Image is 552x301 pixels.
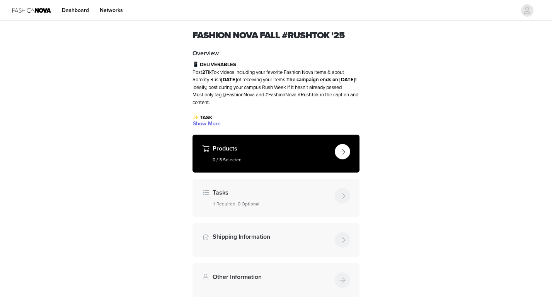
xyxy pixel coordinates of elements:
[193,263,359,297] div: Other Information
[193,84,194,91] span: I
[523,4,531,17] div: avatar
[193,92,358,106] span: Must only tag @FashionNova and #FashionNova #RushTok in the caption and content.
[193,29,359,43] h1: Fashion Nova Fall #RushTok '25
[213,232,332,241] h4: Shipping Information
[193,179,359,217] div: Tasks
[193,135,359,173] div: Products
[286,77,356,83] strong: The campaign ends on [DATE]!
[213,188,332,197] h4: Tasks
[193,69,356,83] span: Post TikTok videos including your favorite Fashion Nova items & about Sorority Rush of receiving ...
[12,2,51,19] img: Fashion Nova Logo
[213,272,332,282] h4: Other Information
[194,84,342,91] span: deally, post during your campus Rush Week if it hasn’t already passed
[213,144,332,153] h4: Products
[57,2,94,19] a: Dashboard
[200,115,212,121] span: TASK
[193,49,359,58] h4: Overview
[202,69,205,75] strong: 2
[193,223,359,257] div: Shipping Information
[193,119,221,128] button: Show More
[95,2,128,19] a: Networks
[221,77,237,83] strong: [DATE]
[193,62,236,68] span: 📱 DELIVERABLES
[213,200,332,207] h5: 1 Required, 0 Optional
[213,156,332,163] h5: 0 / 3 Selected
[193,115,199,121] span: ✨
